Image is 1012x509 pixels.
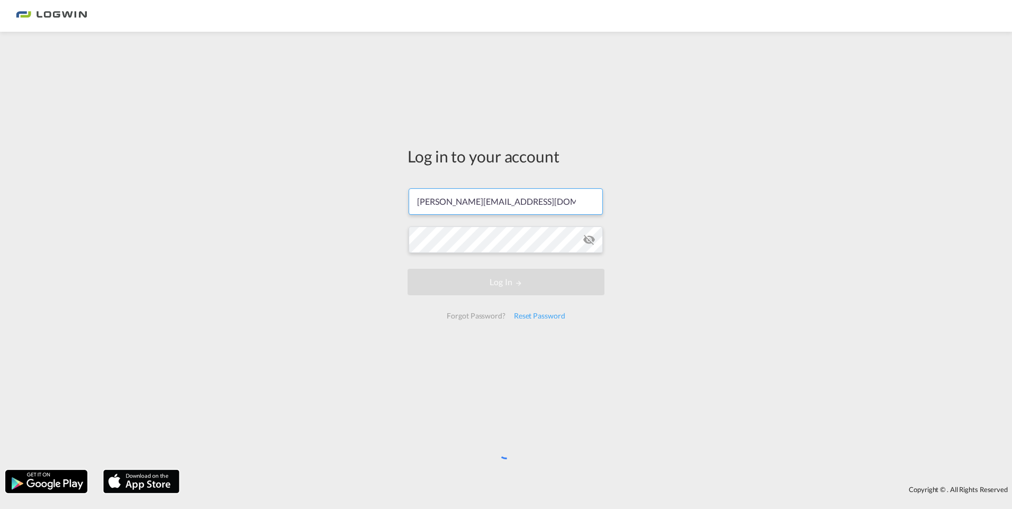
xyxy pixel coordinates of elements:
[442,306,509,325] div: Forgot Password?
[510,306,570,325] div: Reset Password
[185,480,1012,498] div: Copyright © . All Rights Reserved
[16,4,87,28] img: bc73a0e0d8c111efacd525e4c8ad7d32.png
[408,269,604,295] button: LOGIN
[409,188,603,215] input: Enter email/phone number
[408,145,604,167] div: Log in to your account
[4,469,88,494] img: google.png
[583,233,595,246] md-icon: icon-eye-off
[102,469,180,494] img: apple.png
